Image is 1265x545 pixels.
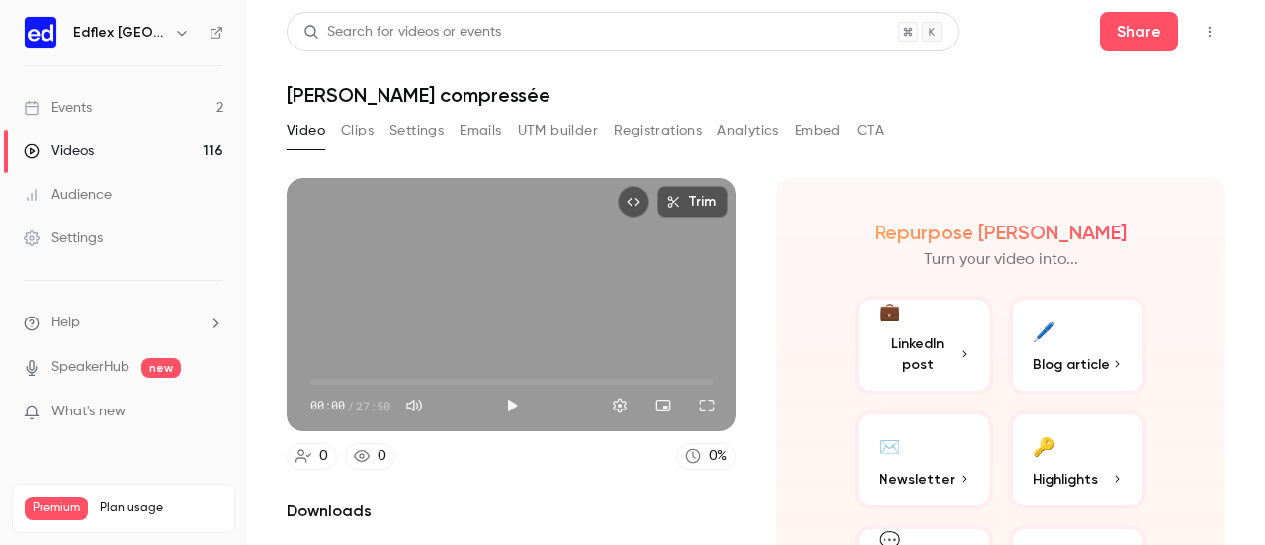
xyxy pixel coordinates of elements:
[24,141,94,161] div: Videos
[1009,296,1147,395] button: 🖊️Blog article
[141,358,181,378] span: new
[879,299,900,325] div: 💼
[287,500,736,523] h2: Downloads
[460,115,501,146] button: Emails
[1009,410,1147,509] button: 🔑Highlights
[875,221,1127,244] h2: Repurpose [PERSON_NAME]
[614,115,702,146] button: Registrations
[341,115,374,146] button: Clips
[879,333,958,375] span: LinkedIn post
[356,397,390,414] span: 27:50
[795,115,841,146] button: Embed
[1033,316,1054,346] div: 🖊️
[879,469,955,490] span: Newsletter
[709,446,727,467] div: 0 %
[1194,16,1225,47] button: Top Bar Actions
[1033,354,1110,375] span: Blog article
[643,386,683,425] button: Turn on miniplayer
[378,446,386,467] div: 0
[24,185,112,205] div: Audience
[319,446,328,467] div: 0
[73,23,166,43] h6: Edflex [GEOGRAPHIC_DATA]
[1033,430,1054,461] div: 🔑
[394,386,434,425] button: Mute
[25,497,88,520] span: Premium
[676,443,736,470] a: 0%
[200,404,223,421] iframe: Noticeable Trigger
[1100,12,1178,51] button: Share
[310,397,390,414] div: 00:00
[310,397,345,414] span: 00:00
[24,313,223,333] li: help-dropdown-opener
[347,397,354,414] span: /
[855,296,993,395] button: 💼LinkedIn post
[24,98,92,118] div: Events
[717,115,779,146] button: Analytics
[492,386,532,425] button: Play
[303,22,501,43] div: Search for videos or events
[618,186,649,218] button: Embed video
[345,443,395,470] a: 0
[600,386,639,425] button: Settings
[657,186,728,218] button: Trim
[51,313,80,333] span: Help
[857,115,884,146] button: CTA
[687,386,726,425] button: Full screen
[1033,469,1098,490] span: Highlights
[100,500,222,516] span: Plan usage
[51,357,129,378] a: SpeakerHub
[287,443,337,470] a: 0
[879,430,900,461] div: ✉️
[389,115,444,146] button: Settings
[924,248,1078,272] p: Turn your video into...
[287,83,1225,107] h1: [PERSON_NAME] compressée
[51,402,126,422] span: What's new
[518,115,598,146] button: UTM builder
[855,410,993,509] button: ✉️Newsletter
[24,228,103,248] div: Settings
[287,115,325,146] button: Video
[25,17,56,48] img: Edflex France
